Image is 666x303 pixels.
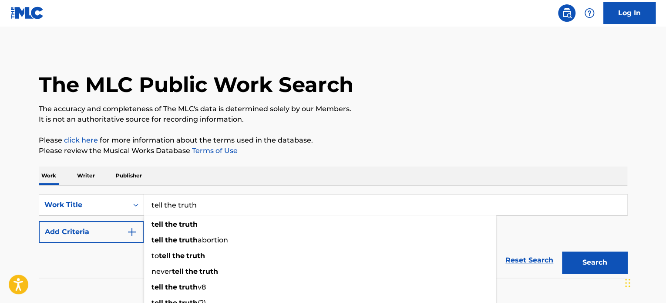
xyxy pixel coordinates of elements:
p: Please review the Musical Works Database [39,146,627,156]
strong: truth [199,267,218,276]
span: to [151,252,159,260]
strong: truth [179,220,198,228]
img: search [562,8,572,18]
strong: tell [151,236,163,244]
div: Drag [625,270,630,296]
a: Reset Search [501,251,558,270]
strong: truth [186,252,205,260]
a: Log In [603,2,656,24]
img: help [584,8,595,18]
p: Publisher [113,167,145,185]
a: Terms of Use [190,146,238,155]
strong: the [172,252,185,260]
p: It is not an authoritative source for recording information. [39,114,627,125]
h1: The MLC Public Work Search [39,71,353,98]
strong: the [165,283,177,291]
p: The accuracy and completeness of The MLC's data is determined solely by our Members. [39,104,627,114]
a: Public Search [558,4,575,22]
form: Search Form [39,194,627,278]
span: never [151,267,172,276]
iframe: Chat Widget [622,261,666,303]
strong: tell [159,252,171,260]
a: click here [64,136,98,144]
strong: the [165,236,177,244]
strong: the [185,267,198,276]
strong: truth [179,283,198,291]
p: Please for more information about the terms used in the database. [39,135,627,146]
strong: tell [151,283,163,291]
button: Add Criteria [39,221,144,243]
span: abortion [198,236,228,244]
strong: truth [179,236,198,244]
div: Work Title [44,200,123,210]
img: MLC Logo [10,7,44,19]
button: Search [562,252,627,273]
span: v8 [198,283,206,291]
strong: tell [172,267,184,276]
strong: the [165,220,177,228]
img: 9d2ae6d4665cec9f34b9.svg [127,227,137,237]
div: Help [581,4,598,22]
p: Writer [74,167,98,185]
p: Work [39,167,59,185]
strong: tell [151,220,163,228]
